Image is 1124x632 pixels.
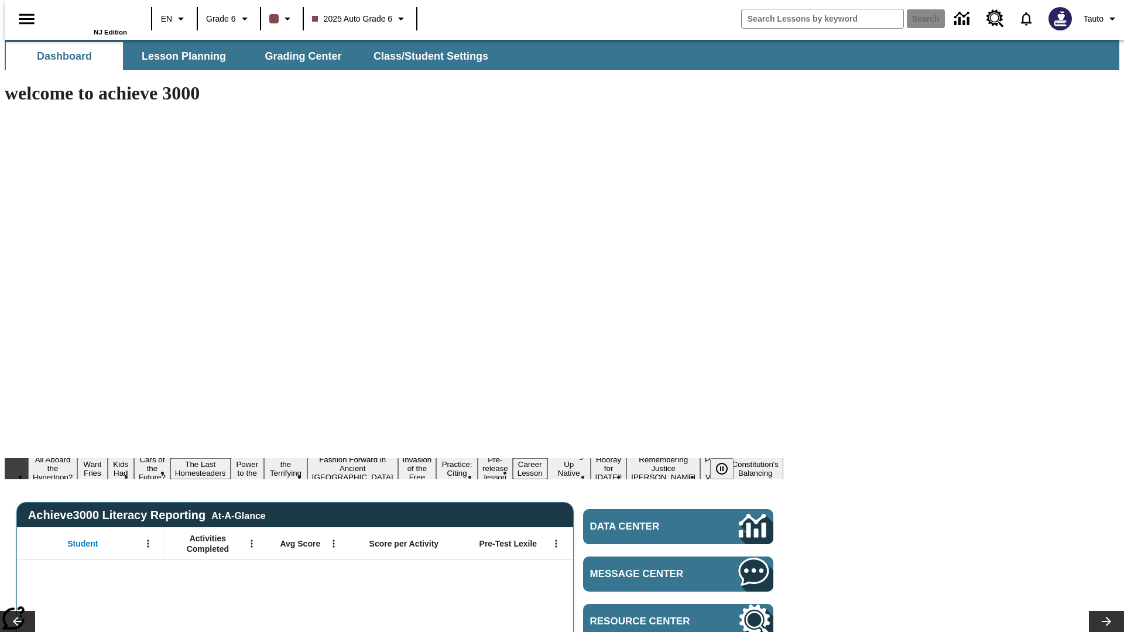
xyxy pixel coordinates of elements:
[77,441,107,497] button: Slide 2 Do You Want Fries With That?
[373,50,488,63] span: Class/Student Settings
[700,454,727,483] button: Slide 16 Point of View
[125,42,242,70] button: Lesson Planning
[51,4,127,36] div: Home
[947,3,979,35] a: Data Center
[547,449,591,488] button: Slide 13 Cooking Up Native Traditions
[161,13,172,25] span: EN
[398,445,437,492] button: Slide 9 The Invasion of the Free CD
[94,29,127,36] span: NJ Edition
[9,2,44,36] button: Open side menu
[169,533,246,554] span: Activities Completed
[590,521,700,533] span: Data Center
[364,42,498,70] button: Class/Student Settings
[478,454,513,483] button: Slide 11 Pre-release lesson
[742,9,903,28] input: search field
[67,538,98,549] span: Student
[156,8,193,29] button: Language: EN, Select a language
[264,449,307,488] button: Slide 7 Attack of the Terrifying Tomatoes
[590,568,704,580] span: Message Center
[547,535,565,552] button: Open Menu
[6,42,123,70] button: Dashboard
[479,538,537,549] span: Pre-Test Lexile
[206,13,236,25] span: Grade 6
[170,458,231,479] button: Slide 5 The Last Homesteaders
[134,454,170,483] button: Slide 4 Cars of the Future?
[325,535,342,552] button: Open Menu
[142,50,226,63] span: Lesson Planning
[1084,13,1104,25] span: Tauto
[591,454,627,483] button: Slide 14 Hooray for Constitution Day!
[1079,8,1124,29] button: Profile/Settings
[5,42,499,70] div: SubNavbar
[369,538,439,549] span: Score per Activity
[37,50,92,63] span: Dashboard
[710,458,734,479] button: Pause
[51,5,127,29] a: Home
[307,8,413,29] button: Class: 2025 Auto Grade 6, Select your class
[727,449,783,488] button: Slide 17 The Constitution's Balancing Act
[5,83,783,104] h1: welcome to achieve 3000
[583,557,773,592] a: Message Center
[201,8,256,29] button: Grade: Grade 6, Select a grade
[245,42,362,70] button: Grading Center
[265,50,341,63] span: Grading Center
[626,454,700,483] button: Slide 15 Remembering Justice O'Connor
[211,509,265,521] div: At-A-Glance
[231,449,265,488] button: Slide 6 Solar Power to the People
[1041,4,1079,34] button: Select a new avatar
[583,509,773,544] a: Data Center
[513,458,547,479] button: Slide 12 Career Lesson
[1011,4,1041,34] a: Notifications
[436,449,478,488] button: Slide 10 Mixed Practice: Citing Evidence
[108,441,134,497] button: Slide 3 Dirty Jobs Kids Had To Do
[28,509,266,522] span: Achieve3000 Literacy Reporting
[1089,611,1124,632] button: Lesson carousel, Next
[139,535,157,552] button: Open Menu
[710,458,745,479] div: Pause
[312,13,393,25] span: 2025 Auto Grade 6
[280,538,320,549] span: Avg Score
[1048,7,1072,30] img: Avatar
[265,8,299,29] button: Class color is dark brown. Change class color
[28,454,77,483] button: Slide 1 All Aboard the Hyperloop?
[5,40,1119,70] div: SubNavbar
[590,616,704,627] span: Resource Center
[979,3,1011,35] a: Resource Center, Will open in new tab
[243,535,261,552] button: Open Menu
[307,454,398,483] button: Slide 8 Fashion Forward in Ancient Rome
